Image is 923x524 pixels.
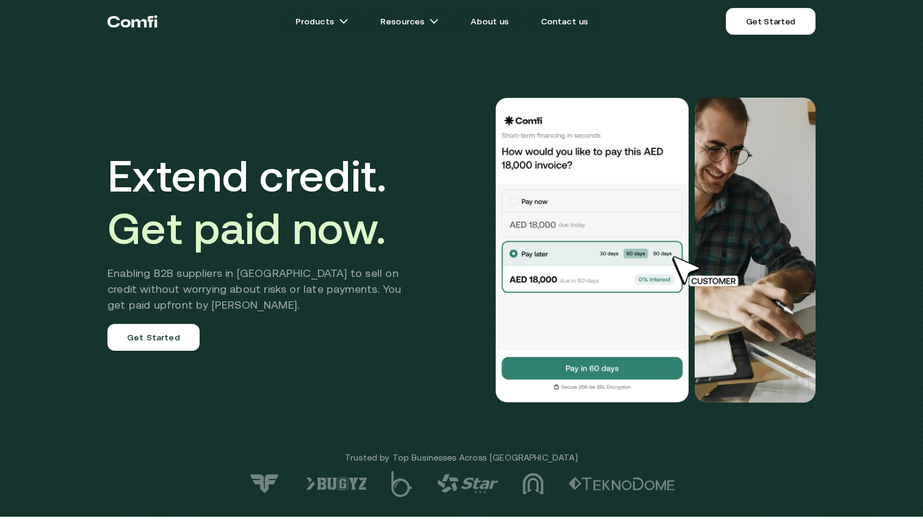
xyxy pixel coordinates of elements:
[248,473,281,494] img: logo-7
[726,8,816,35] a: Get Started
[456,9,523,34] a: About us
[107,149,419,254] h1: Extend credit.
[107,324,200,351] a: Get Started
[339,16,349,26] img: arrow icons
[391,471,413,497] img: logo-5
[663,254,752,289] img: cursor
[107,265,419,313] h2: Enabling B2B suppliers in [GEOGRAPHIC_DATA] to sell on credit without worrying about risks or lat...
[281,9,363,34] a: Productsarrow icons
[437,474,498,493] img: logo-4
[107,3,157,40] a: Return to the top of the Comfi home page
[107,203,386,253] span: Get paid now.
[494,98,690,403] img: Would you like to pay this AED 18,000.00 invoice?
[695,98,816,403] img: Would you like to pay this AED 18,000.00 invoice?
[306,477,367,490] img: logo-6
[429,16,439,26] img: arrow icons
[568,477,675,490] img: logo-2
[526,9,603,34] a: Contact us
[523,473,544,495] img: logo-3
[366,9,454,34] a: Resourcesarrow icons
